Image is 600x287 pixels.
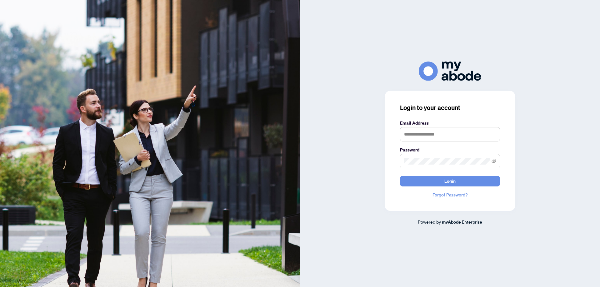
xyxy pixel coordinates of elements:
[400,120,500,126] label: Email Address
[462,219,482,225] span: Enterprise
[400,176,500,186] button: Login
[418,219,441,225] span: Powered by
[400,146,500,153] label: Password
[400,103,500,112] h3: Login to your account
[400,191,500,198] a: Forgot Password?
[444,176,456,186] span: Login
[419,62,481,81] img: ma-logo
[442,219,461,225] a: myAbode
[492,159,496,163] span: eye-invisible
